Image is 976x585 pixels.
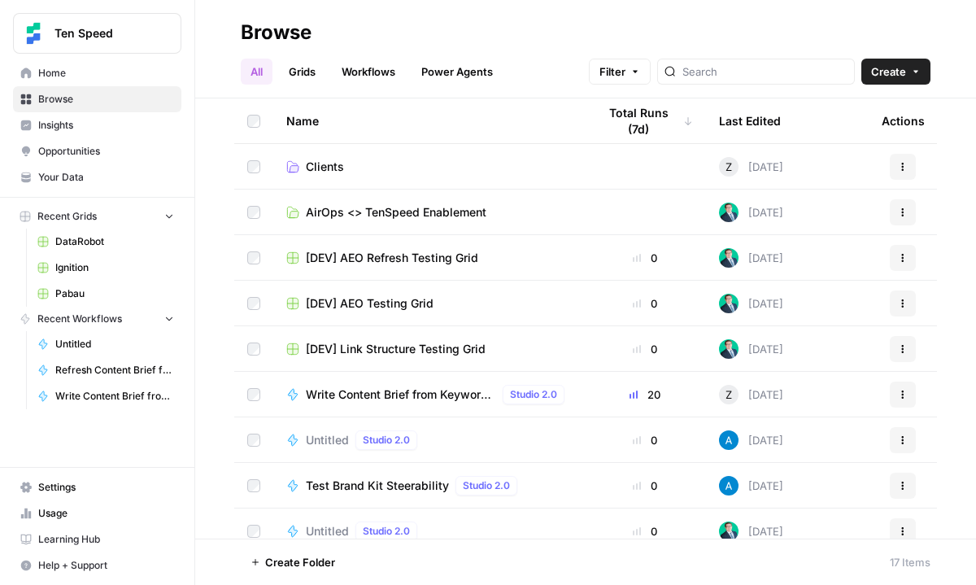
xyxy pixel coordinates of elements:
[719,98,781,143] div: Last Edited
[55,337,174,351] span: Untitled
[55,389,174,404] span: Write Content Brief from Keyword [DEV]
[38,170,174,185] span: Your Data
[55,286,174,301] span: Pabau
[510,387,557,402] span: Studio 2.0
[719,339,739,359] img: loq7q7lwz012dtl6ci9jrncps3v6
[54,25,153,41] span: Ten Speed
[38,558,174,573] span: Help + Support
[30,383,181,409] a: Write Content Brief from Keyword [DEV]
[13,204,181,229] button: Recent Grids
[286,341,571,357] a: [DEV] Link Structure Testing Grid
[719,203,739,222] img: loq7q7lwz012dtl6ci9jrncps3v6
[719,522,783,541] div: [DATE]
[597,478,693,494] div: 0
[725,159,732,175] span: Z
[719,385,783,404] div: [DATE]
[286,385,571,404] a: Write Content Brief from Keyword [DEV]Studio 2.0
[725,386,732,403] span: Z
[719,248,739,268] img: loq7q7lwz012dtl6ci9jrncps3v6
[306,204,486,220] span: AirOps <> TenSpeed Enablement
[286,522,571,541] a: UntitledStudio 2.0
[38,532,174,547] span: Learning Hub
[286,98,571,143] div: Name
[38,144,174,159] span: Opportunities
[30,281,181,307] a: Pabau
[682,63,847,80] input: Search
[719,294,783,313] div: [DATE]
[363,433,410,447] span: Studio 2.0
[241,549,345,575] button: Create Folder
[719,294,739,313] img: loq7q7lwz012dtl6ci9jrncps3v6
[13,474,181,500] a: Settings
[13,307,181,331] button: Recent Workflows
[719,430,739,450] img: o3cqybgnmipr355j8nz4zpq1mc6x
[13,86,181,112] a: Browse
[30,357,181,383] a: Refresh Content Brief from Keyword [DEV]
[13,112,181,138] a: Insights
[306,478,449,494] span: Test Brand Kit Steerability
[13,164,181,190] a: Your Data
[286,250,571,266] a: [DEV] AEO Refresh Testing Grid
[13,526,181,552] a: Learning Hub
[286,159,571,175] a: Clients
[279,59,325,85] a: Grids
[13,552,181,578] button: Help + Support
[719,248,783,268] div: [DATE]
[719,476,739,496] img: o3cqybgnmipr355j8nz4zpq1mc6x
[589,59,651,85] button: Filter
[719,339,783,359] div: [DATE]
[30,229,181,255] a: DataRobot
[37,312,122,326] span: Recent Workflows
[597,341,693,357] div: 0
[13,138,181,164] a: Opportunities
[241,20,312,46] div: Browse
[38,506,174,521] span: Usage
[306,432,349,448] span: Untitled
[861,59,930,85] button: Create
[38,118,174,133] span: Insights
[286,204,571,220] a: AirOps <> TenSpeed Enablement
[463,478,510,493] span: Studio 2.0
[871,63,906,80] span: Create
[38,66,174,81] span: Home
[719,157,783,177] div: [DATE]
[719,476,783,496] div: [DATE]
[597,523,693,539] div: 0
[13,500,181,526] a: Usage
[30,331,181,357] a: Untitled
[719,522,739,541] img: loq7q7lwz012dtl6ci9jrncps3v6
[265,554,335,570] span: Create Folder
[306,250,478,266] span: [DEV] AEO Refresh Testing Grid
[306,523,349,539] span: Untitled
[30,255,181,281] a: Ignition
[38,92,174,107] span: Browse
[882,98,925,143] div: Actions
[13,13,181,54] button: Workspace: Ten Speed
[306,159,344,175] span: Clients
[332,59,405,85] a: Workflows
[597,295,693,312] div: 0
[286,295,571,312] a: [DEV] AEO Testing Grid
[306,386,496,403] span: Write Content Brief from Keyword [DEV]
[597,250,693,266] div: 0
[719,430,783,450] div: [DATE]
[55,234,174,249] span: DataRobot
[37,209,97,224] span: Recent Grids
[599,63,625,80] span: Filter
[890,554,930,570] div: 17 Items
[286,476,571,496] a: Test Brand Kit SteerabilityStudio 2.0
[597,386,693,403] div: 20
[13,60,181,86] a: Home
[286,430,571,450] a: UntitledStudio 2.0
[363,524,410,539] span: Studio 2.0
[38,480,174,495] span: Settings
[55,260,174,275] span: Ignition
[597,432,693,448] div: 0
[241,59,272,85] a: All
[719,203,783,222] div: [DATE]
[306,295,434,312] span: [DEV] AEO Testing Grid
[412,59,503,85] a: Power Agents
[306,341,486,357] span: [DEV] Link Structure Testing Grid
[55,363,174,378] span: Refresh Content Brief from Keyword [DEV]
[597,98,693,143] div: Total Runs (7d)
